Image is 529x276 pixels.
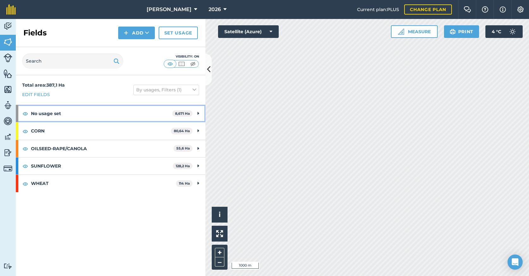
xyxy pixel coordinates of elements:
[179,181,190,186] strong: 114 Ha
[16,105,205,122] div: No usage set8,671 Ha
[31,105,172,122] strong: No usage set
[485,25,523,38] button: 4 °C
[215,248,224,257] button: +
[3,21,12,31] img: svg+xml;base64,PD94bWwgdmVyc2lvbj0iMS4wIiBlbmNvZGluZz0idXRmLTgiPz4KPCEtLSBHZW5lcmF0b3I6IEFkb2JlIE...
[398,28,404,35] img: Ruler icon
[22,53,123,69] input: Search
[16,122,205,139] div: CORN80,64 Ha
[219,211,221,218] span: i
[3,101,12,110] img: svg+xml;base64,PD94bWwgdmVyc2lvbj0iMS4wIiBlbmNvZGluZz0idXRmLTgiPz4KPCEtLSBHZW5lcmF0b3I6IEFkb2JlIE...
[506,25,519,38] img: svg+xml;base64,PD94bWwgdmVyc2lvbj0iMS4wIiBlbmNvZGluZz0idXRmLTgiPz4KPCEtLSBHZW5lcmF0b3I6IEFkb2JlIE...
[16,175,205,192] div: WHEAT114 Ha
[164,54,199,59] div: Visibility: On
[166,61,174,67] img: svg+xml;base64,PHN2ZyB4bWxucz0iaHR0cDovL3d3dy53My5vcmcvMjAwMC9zdmciIHdpZHRoPSI1MCIgaGVpZ2h0PSI0MC...
[3,132,12,142] img: svg+xml;base64,PD94bWwgdmVyc2lvbj0iMS4wIiBlbmNvZGluZz0idXRmLTgiPz4KPCEtLSBHZW5lcmF0b3I6IEFkb2JlIE...
[22,110,28,117] img: svg+xml;base64,PHN2ZyB4bWxucz0iaHR0cDovL3d3dy53My5vcmcvMjAwMC9zdmciIHdpZHRoPSIxOCIgaGVpZ2h0PSIyNC...
[31,140,173,157] strong: OILSEED-RAPE/CANOLA
[178,61,185,67] img: svg+xml;base64,PHN2ZyB4bWxucz0iaHR0cDovL3d3dy53My5vcmcvMjAwMC9zdmciIHdpZHRoPSI1MCIgaGVpZ2h0PSI0MC...
[357,6,399,13] span: Current plan : PLUS
[113,57,119,65] img: svg+xml;base64,PHN2ZyB4bWxucz0iaHR0cDovL3d3dy53My5vcmcvMjAwMC9zdmciIHdpZHRoPSIxOSIgaGVpZ2h0PSIyNC...
[508,255,523,270] div: Open Intercom Messenger
[464,6,471,13] img: Two speech bubbles overlapping with the left bubble in the forefront
[22,82,65,88] strong: Total area : 387,1 Ha
[492,25,501,38] span: 4 ° C
[22,162,28,170] img: svg+xml;base64,PHN2ZyB4bWxucz0iaHR0cDovL3d3dy53My5vcmcvMjAwMC9zdmciIHdpZHRoPSIxOCIgaGVpZ2h0PSIyNC...
[215,257,224,267] button: –
[176,164,190,168] strong: 128,2 Ha
[3,116,12,126] img: svg+xml;base64,PD94bWwgdmVyc2lvbj0iMS4wIiBlbmNvZGluZz0idXRmLTgiPz4KPCEtLSBHZW5lcmF0b3I6IEFkb2JlIE...
[391,25,438,38] button: Measure
[3,164,12,173] img: svg+xml;base64,PD94bWwgdmVyc2lvbj0iMS4wIiBlbmNvZGluZz0idXRmLTgiPz4KPCEtLSBHZW5lcmF0b3I6IEFkb2JlIE...
[517,6,524,13] img: A cog icon
[3,263,12,269] img: svg+xml;base64,PD94bWwgdmVyc2lvbj0iMS4wIiBlbmNvZGluZz0idXRmLTgiPz4KPCEtLSBHZW5lcmF0b3I6IEFkb2JlIE...
[174,129,190,133] strong: 80,64 Ha
[3,37,12,47] img: svg+xml;base64,PHN2ZyB4bWxucz0iaHR0cDovL3d3dy53My5vcmcvMjAwMC9zdmciIHdpZHRoPSI1NiIgaGVpZ2h0PSI2MC...
[22,91,50,98] a: Edit fields
[22,127,28,135] img: svg+xml;base64,PHN2ZyB4bWxucz0iaHR0cDovL3d3dy53My5vcmcvMjAwMC9zdmciIHdpZHRoPSIxOCIgaGVpZ2h0PSIyNC...
[500,6,506,13] img: svg+xml;base64,PHN2ZyB4bWxucz0iaHR0cDovL3d3dy53My5vcmcvMjAwMC9zdmciIHdpZHRoPSIxNyIgaGVpZ2h0PSIxNy...
[175,111,190,116] strong: 8,671 Ha
[31,122,171,139] strong: CORN
[31,175,176,192] strong: WHEAT
[3,53,12,62] img: svg+xml;base64,PD94bWwgdmVyc2lvbj0iMS4wIiBlbmNvZGluZz0idXRmLTgiPz4KPCEtLSBHZW5lcmF0b3I6IEFkb2JlIE...
[3,69,12,78] img: svg+xml;base64,PHN2ZyB4bWxucz0iaHR0cDovL3d3dy53My5vcmcvMjAwMC9zdmciIHdpZHRoPSI1NiIgaGVpZ2h0PSI2MC...
[22,180,28,187] img: svg+xml;base64,PHN2ZyB4bWxucz0iaHR0cDovL3d3dy53My5vcmcvMjAwMC9zdmciIHdpZHRoPSIxOCIgaGVpZ2h0PSIyNC...
[216,230,223,237] img: Four arrows, one pointing top left, one top right, one bottom right and the last bottom left
[133,85,199,95] button: By usages, Filters (1)
[159,27,198,39] a: Set usage
[6,4,16,15] img: fieldmargin Logo
[22,145,28,152] img: svg+xml;base64,PHN2ZyB4bWxucz0iaHR0cDovL3d3dy53My5vcmcvMjAwMC9zdmciIHdpZHRoPSIxOCIgaGVpZ2h0PSIyNC...
[450,28,456,35] img: svg+xml;base64,PHN2ZyB4bWxucz0iaHR0cDovL3d3dy53My5vcmcvMjAwMC9zdmciIHdpZHRoPSIxOSIgaGVpZ2h0PSIyNC...
[16,157,205,175] div: SUNFLOWER128,2 Ha
[147,6,192,13] span: [PERSON_NAME]
[444,25,479,38] button: Print
[189,61,197,67] img: svg+xml;base64,PHN2ZyB4bWxucz0iaHR0cDovL3d3dy53My5vcmcvMjAwMC9zdmciIHdpZHRoPSI1MCIgaGVpZ2h0PSI0MC...
[176,146,190,150] strong: 55,6 Ha
[118,27,155,39] button: Add
[23,28,47,38] h2: Fields
[218,25,279,38] button: Satellite (Azure)
[16,140,205,157] div: OILSEED-RAPE/CANOLA55,6 Ha
[31,157,173,175] strong: SUNFLOWER
[481,6,489,13] img: A question mark icon
[404,4,452,15] a: Change plan
[124,29,128,37] img: svg+xml;base64,PHN2ZyB4bWxucz0iaHR0cDovL3d3dy53My5vcmcvMjAwMC9zdmciIHdpZHRoPSIxNCIgaGVpZ2h0PSIyNC...
[212,207,228,223] button: i
[3,148,12,157] img: svg+xml;base64,PD94bWwgdmVyc2lvbj0iMS4wIiBlbmNvZGluZz0idXRmLTgiPz4KPCEtLSBHZW5lcmF0b3I6IEFkb2JlIE...
[3,85,12,94] img: svg+xml;base64,PHN2ZyB4bWxucz0iaHR0cDovL3d3dy53My5vcmcvMjAwMC9zdmciIHdpZHRoPSI1NiIgaGVpZ2h0PSI2MC...
[209,6,221,13] span: 2026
